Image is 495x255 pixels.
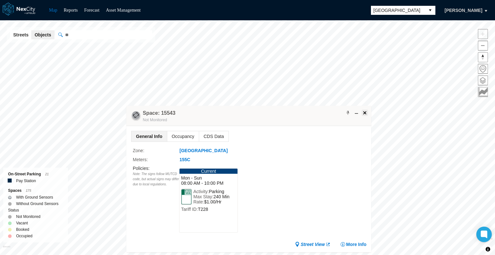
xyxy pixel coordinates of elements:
span: Streets [13,32,28,38]
span: Street View [301,241,325,248]
div: Double-click to make header text selectable [143,110,175,123]
span: Zoom out [478,41,488,50]
span: 21 [45,172,49,176]
button: select [425,6,435,15]
span: T228 [198,207,208,212]
a: Asset Management [106,8,141,13]
label: Without Ground Sensors [16,201,58,207]
label: Occupied [16,233,33,239]
label: With Ground Sensors [16,194,53,201]
button: Home [478,64,488,74]
button: Zoom out [478,41,488,51]
span: Max Stay: [193,194,213,199]
span: Mon - Sun [181,175,236,181]
span: General Info [131,131,167,142]
div: Status [8,207,63,213]
div: Note: The signs follow MUTCD code, but actual signs may differ due to local regulations. [133,172,179,187]
button: Key metrics [478,87,488,97]
label: Pay Station [16,178,36,184]
button: Zoom in [478,29,488,39]
label: Not Monitored [16,213,40,220]
span: Not Monitored [143,118,167,122]
span: CDS Data [199,131,228,142]
div: Spaces [8,187,63,194]
button: Objects [31,30,54,39]
span: 175 [26,189,31,192]
label: Policies : [133,166,150,171]
button: Reset bearing to north [478,52,488,62]
span: 08:00 AM - 10:00 PM [181,181,236,186]
span: Toggle attribution [486,246,490,253]
button: 155C [179,156,190,163]
span: Parking [209,189,224,194]
div: Current [180,169,238,174]
a: Mapbox homepage [3,246,10,253]
label: Meters : [133,156,179,163]
button: [PERSON_NAME] [438,5,489,16]
span: Rate: [193,199,204,204]
span: Objects [34,32,51,38]
span: [PERSON_NAME] [445,7,482,14]
button: Streets [10,30,32,39]
a: Reports [64,8,78,13]
span: Occupancy [167,131,199,142]
a: Forecast [84,8,99,13]
span: Reset bearing to north [478,53,488,62]
label: Vacant [16,220,28,226]
span: Zoom in [478,29,488,39]
label: Zone : [133,147,179,154]
span: More Info [346,241,366,248]
span: [GEOGRAPHIC_DATA] [374,7,422,14]
a: Street View [295,241,331,248]
span: 240 Min [213,194,229,199]
a: Map [49,8,57,13]
span: $1.00/Hr [204,199,221,204]
span: Activity: [193,189,209,194]
button: Layers management [478,75,488,85]
span: Tariff ID: [181,207,198,212]
div: On-Street Parking [8,171,63,178]
button: More Info [340,241,366,248]
button: Toggle attribution [484,245,492,253]
label: Booked [16,226,29,233]
h4: Double-click to make header text selectable [143,110,175,117]
button: [GEOGRAPHIC_DATA] [179,147,228,154]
